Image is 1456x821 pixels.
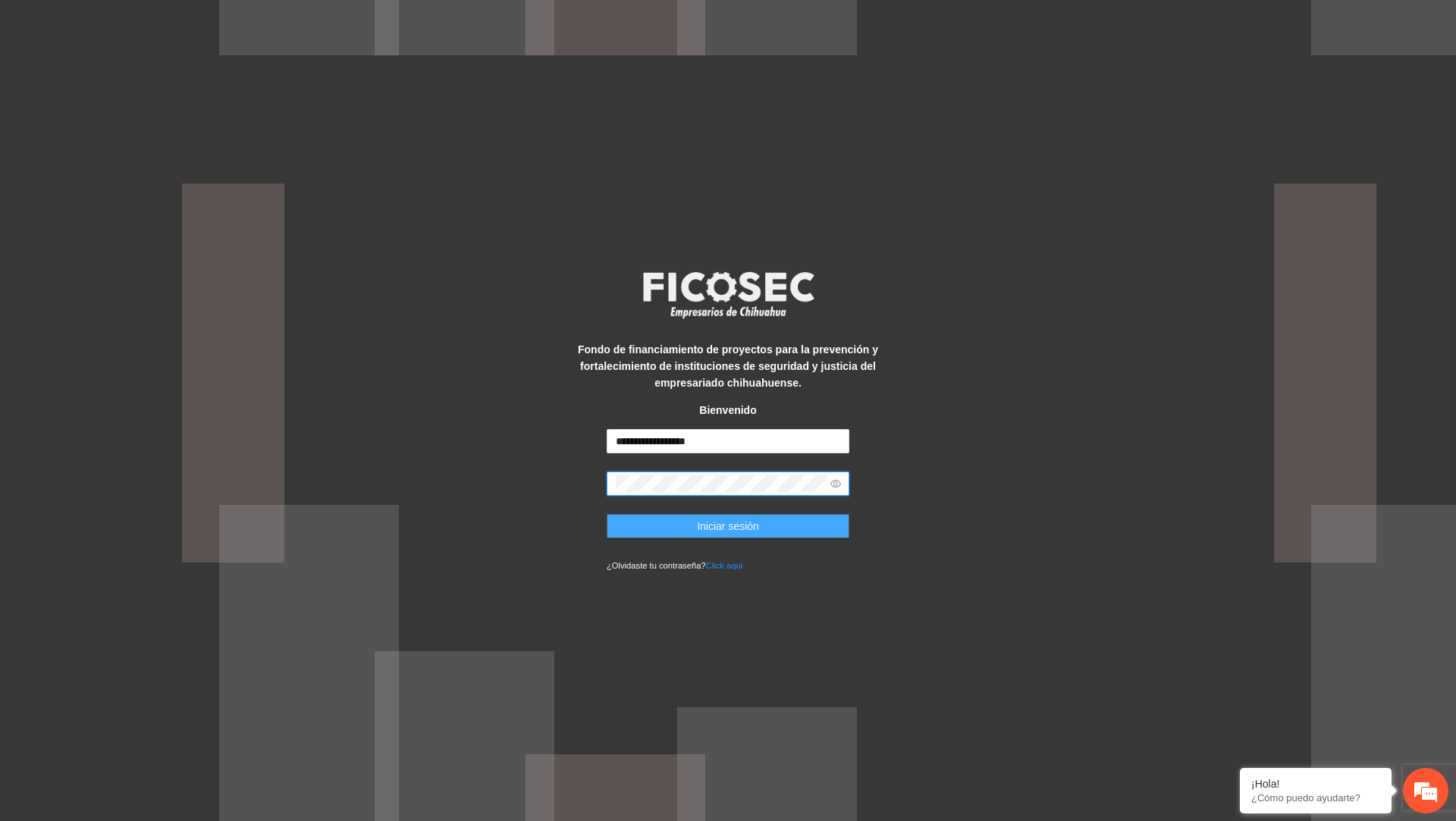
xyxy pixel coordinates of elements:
[88,202,209,356] span: Estamos en línea.
[578,343,878,389] strong: Fondo de financiamiento de proyectos para la prevención y fortalecimiento de instituciones de seg...
[697,518,759,534] span: Iniciar sesión
[607,514,849,538] button: Iniciar sesión
[633,267,823,323] img: logo
[830,478,841,489] span: eye
[1251,778,1380,790] div: ¡Hola!
[607,561,742,570] small: ¿Olvidaste tu contraseña?
[1251,792,1380,804] p: ¿Cómo puedo ayudarte?
[699,404,756,416] strong: Bienvenido
[706,561,743,570] a: Click aqui
[8,414,289,467] textarea: Escriba su mensaje y pulse “Intro”
[79,77,255,97] div: Chatee con nosotros ahora
[249,8,285,44] div: Minimizar ventana de chat en vivo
